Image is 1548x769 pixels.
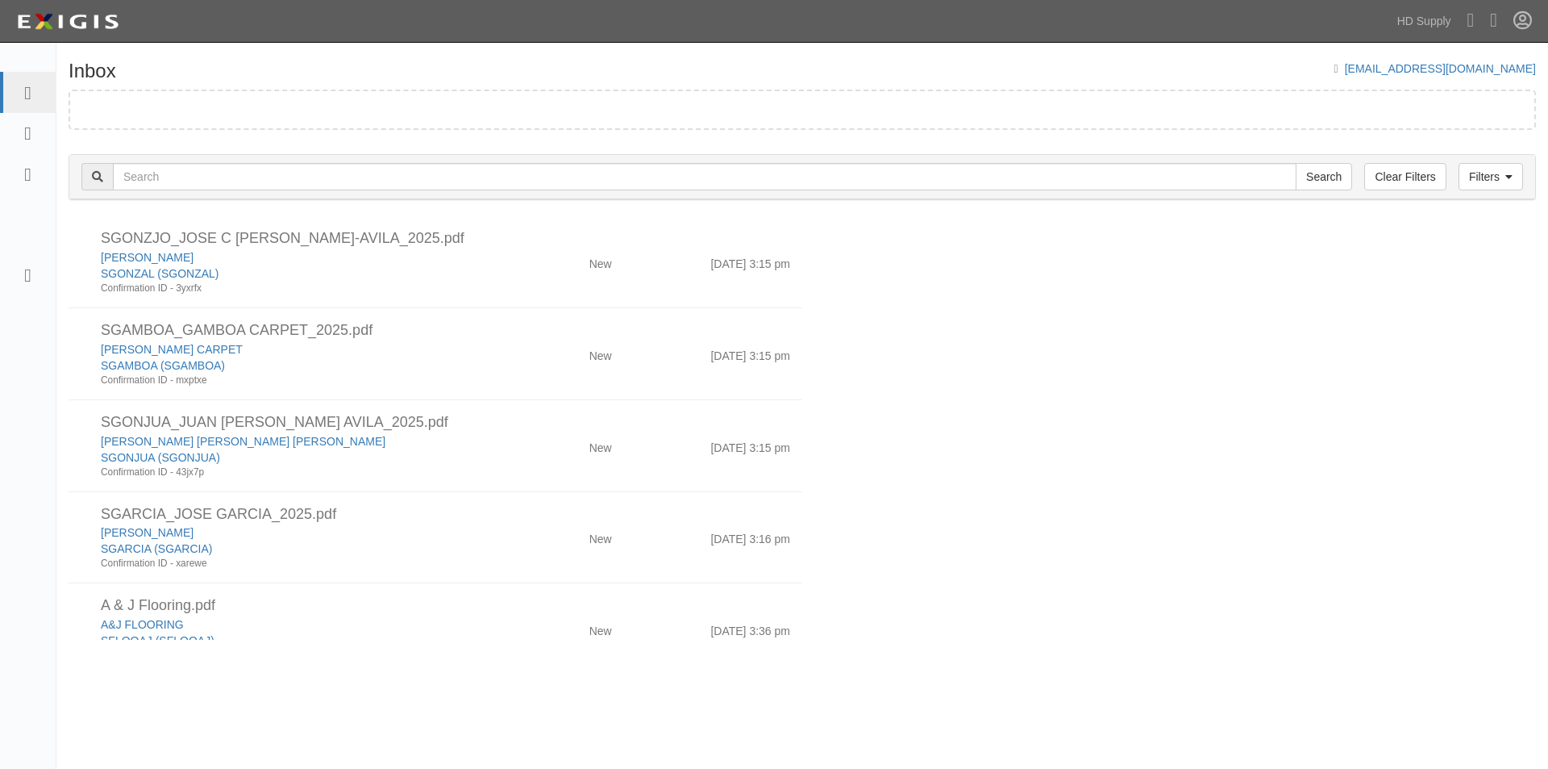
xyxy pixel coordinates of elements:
[101,282,493,295] div: Confirmation ID - 3yxrfx
[101,557,493,570] div: Confirmation ID - xarewe
[101,343,243,356] a: [PERSON_NAME] CARPET
[101,249,493,265] div: JOSE GONZALEZ
[101,451,220,464] a: SGONJUA (SGONJUA)
[101,433,493,449] div: JUAN ALBERTO GONZALEZ AVILA
[710,433,790,456] div: [DATE] 3:15 pm
[101,320,790,341] div: SGAMBOA_GAMBOA CARPET_2025.pdf
[101,596,790,616] div: A & J Flooring.pdf
[101,267,219,280] a: SGONZAL (SGONZAL)
[101,634,214,647] a: SFLOOAJ (SFLOOAJ)
[12,7,123,36] img: logo-5460c22ac91f19d4615b14bd174203de0afe785f0fc80cf4dbbc73dc1793850b.png
[1459,163,1523,190] a: Filters
[101,541,493,557] div: SGARCIA (SGARCIA)
[69,61,116,81] h1: Inbox
[101,359,225,372] a: SGAMBOA (SGAMBOA)
[589,249,612,272] div: New
[710,341,790,364] div: [DATE] 3:15 pm
[101,449,493,466] div: SGONJUA (SGONJUA)
[710,616,790,639] div: [DATE] 3:36 pm
[101,466,493,479] div: Confirmation ID - 43jx7p
[101,618,184,631] a: A&J FLOORING
[1364,163,1446,190] a: Clear Filters
[101,251,193,264] a: [PERSON_NAME]
[101,374,493,387] div: Confirmation ID - mxptxe
[1345,62,1536,75] a: [EMAIL_ADDRESS][DOMAIN_NAME]
[101,616,493,633] div: A&J FLOORING
[1459,1,1483,41] a: Notifications
[101,525,493,541] div: JOSE GARCIA
[101,357,493,374] div: SGAMBOA (SGAMBOA)
[589,341,612,364] div: New
[101,633,493,649] div: SFLOOAJ (SFLOOAJ)
[101,228,790,249] div: SGONZJO_JOSE C GONZALEZ-AVILA_2025.pdf
[101,341,493,357] div: GAMBOA CARPET
[101,412,790,433] div: SGONJUA_JUAN ALBERTO GONZALEZ AVILA_2025.pdf
[101,526,193,539] a: [PERSON_NAME]
[589,433,612,456] div: New
[589,525,612,547] div: New
[101,265,493,282] div: SGONZAL (SGONZAL)
[710,249,790,272] div: [DATE] 3:15 pm
[101,435,385,448] a: [PERSON_NAME] [PERSON_NAME] [PERSON_NAME]
[1389,5,1459,37] a: HD Supply
[589,616,612,639] div: New
[101,504,790,525] div: SGARCIA_JOSE GARCIA_2025.pdf
[710,525,790,547] div: [DATE] 3:16 pm
[1490,9,1497,31] i: Help Center - Complianz
[113,163,1296,190] input: Search
[1296,163,1352,190] input: Search
[101,542,212,555] a: SGARCIA (SGARCIA)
